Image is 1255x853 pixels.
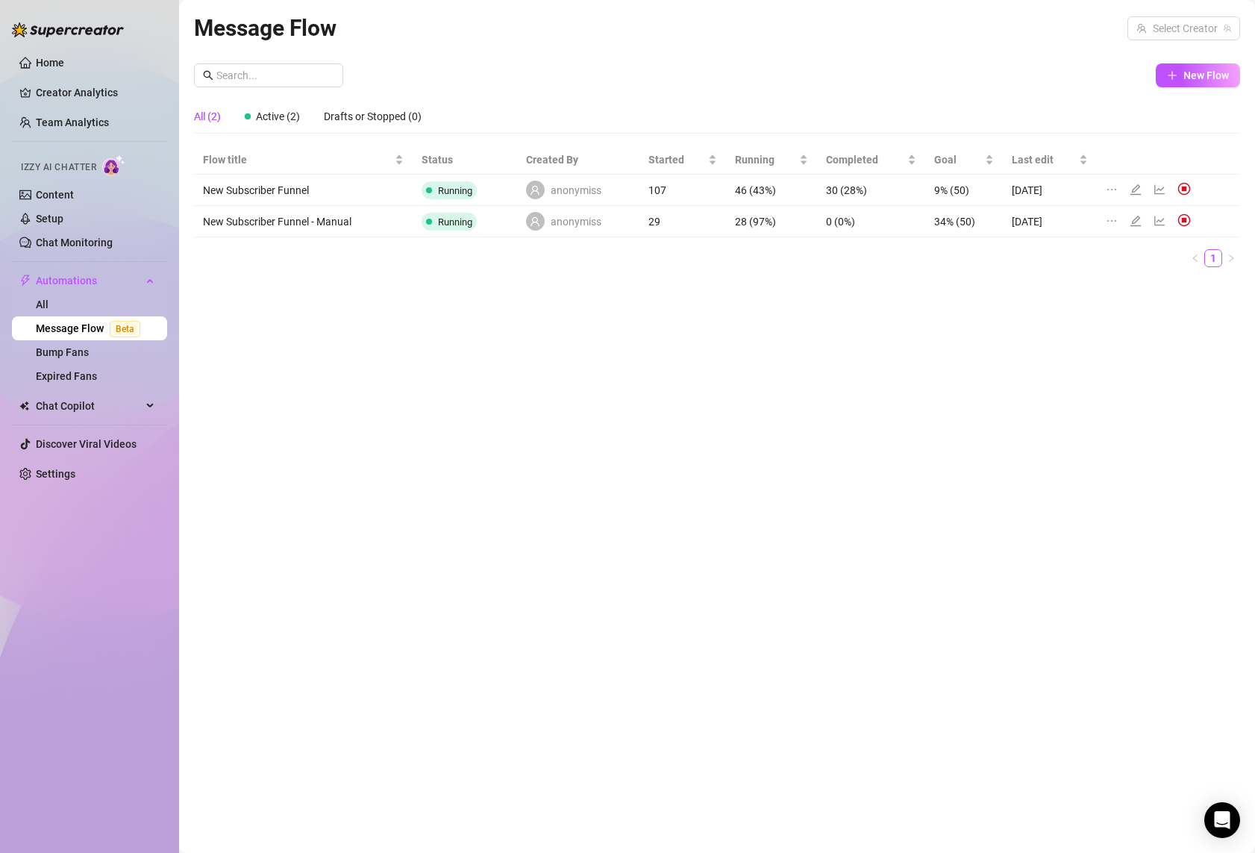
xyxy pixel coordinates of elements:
button: New Flow [1156,63,1240,87]
button: left [1186,249,1204,267]
th: Last edit [1003,146,1097,175]
span: edit [1130,215,1142,227]
span: right [1227,254,1236,263]
li: Next Page [1222,249,1240,267]
a: Chat Monitoring [36,237,113,249]
a: Content [36,189,74,201]
span: Flow title [203,151,392,168]
td: [DATE] [1003,206,1097,237]
a: Bump Fans [36,346,89,358]
span: anonymiss [551,213,601,230]
th: Flow title [194,146,413,175]
img: logo-BBDzfeDw.svg [12,22,124,37]
span: user [530,216,540,227]
td: New Subscriber Funnel [194,175,413,206]
td: 29 [639,206,726,237]
th: Started [639,146,726,175]
span: thunderbolt [19,275,31,287]
span: plus [1167,70,1177,81]
img: Chat Copilot [19,401,29,411]
span: Running [735,151,796,168]
a: Team Analytics [36,116,109,128]
div: Open Intercom Messenger [1204,802,1240,838]
span: search [203,70,213,81]
span: left [1191,254,1200,263]
span: Chat Copilot [36,394,142,418]
span: Started [648,151,705,168]
div: All (2) [194,108,221,125]
td: New Subscriber Funnel - Manual [194,206,413,237]
button: right [1222,249,1240,267]
td: 46 (43%) [726,175,817,206]
span: Beta [110,321,140,337]
article: Message Flow [194,10,337,46]
span: Active (2) [256,110,300,122]
span: user [530,185,540,196]
th: Goal [925,146,1003,175]
span: ellipsis [1106,184,1118,196]
a: Settings [36,468,75,480]
span: line-chart [1154,184,1165,196]
td: 28 (97%) [726,206,817,237]
a: 1 [1205,250,1221,266]
td: 107 [639,175,726,206]
a: All [36,299,48,310]
a: Setup [36,213,63,225]
a: Discover Viral Videos [36,438,137,450]
a: Message FlowBeta [36,322,146,334]
span: Goal [934,151,982,168]
span: edit [1130,184,1142,196]
span: Automations [36,269,142,293]
span: Last edit [1012,151,1076,168]
th: Running [726,146,817,175]
td: [DATE] [1003,175,1097,206]
a: Creator Analytics [36,81,155,104]
img: svg%3e [1177,182,1191,196]
td: 34% (50) [925,206,1003,237]
span: anonymiss [551,182,601,199]
input: Search... [216,67,334,84]
a: Expired Fans [36,370,97,382]
span: Completed [826,151,904,168]
span: Running [438,216,472,228]
th: Completed [817,146,925,175]
a: Home [36,57,64,69]
td: 30 (28%) [817,175,925,206]
img: AI Chatter [102,154,125,176]
td: 0 (0%) [817,206,925,237]
th: Created By [517,146,639,175]
span: team [1223,24,1232,33]
td: 9% (50) [925,175,1003,206]
th: Status [413,146,516,175]
span: line-chart [1154,215,1165,227]
span: Running [438,185,472,196]
span: Izzy AI Chatter [21,160,96,175]
img: svg%3e [1177,213,1191,227]
div: Drafts or Stopped (0) [324,108,422,125]
span: New Flow [1183,69,1229,81]
li: 1 [1204,249,1222,267]
span: ellipsis [1106,215,1118,227]
li: Previous Page [1186,249,1204,267]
